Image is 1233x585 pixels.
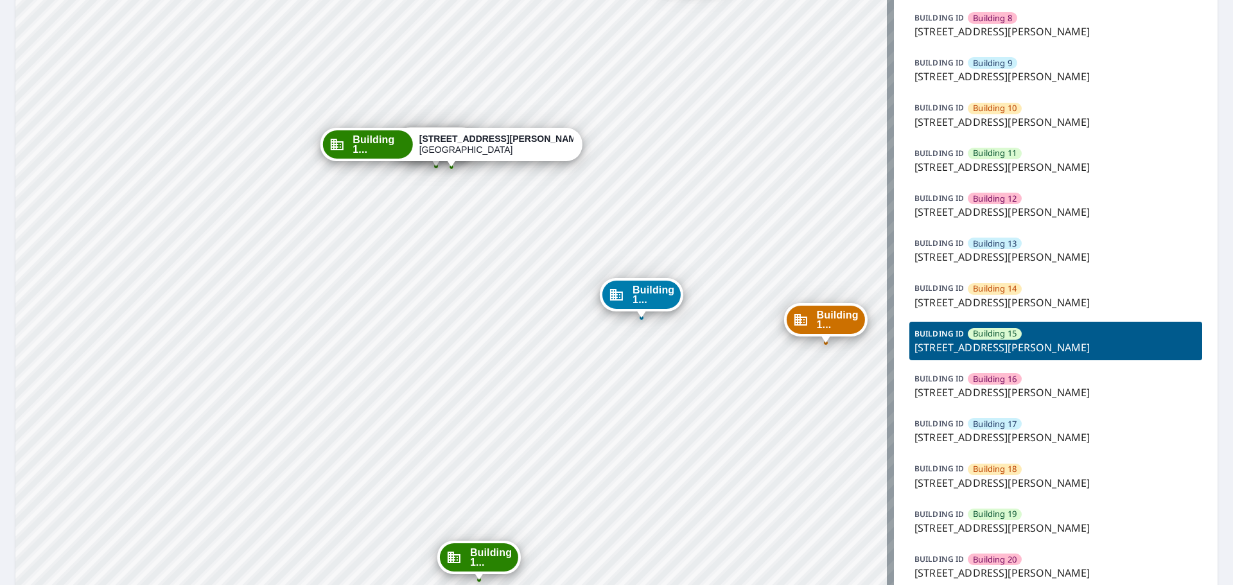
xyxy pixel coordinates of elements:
[914,509,964,520] p: BUILDING ID
[914,159,1197,175] p: [STREET_ADDRESS][PERSON_NAME]
[973,508,1017,520] span: Building 19
[914,520,1197,536] p: [STREET_ADDRESS][PERSON_NAME]
[914,102,964,113] p: BUILDING ID
[973,327,1017,340] span: Building 15
[419,134,585,144] strong: [STREET_ADDRESS][PERSON_NAME]
[470,548,512,567] span: Building 1...
[633,285,674,304] span: Building 1...
[914,463,964,474] p: BUILDING ID
[914,373,964,384] p: BUILDING ID
[353,135,406,154] span: Building 1...
[914,148,964,159] p: BUILDING ID
[419,134,573,155] div: [GEOGRAPHIC_DATA]
[914,12,964,23] p: BUILDING ID
[973,373,1017,385] span: Building 16
[973,147,1017,159] span: Building 11
[914,385,1197,400] p: [STREET_ADDRESS][PERSON_NAME]
[914,328,964,339] p: BUILDING ID
[914,69,1197,84] p: [STREET_ADDRESS][PERSON_NAME]
[600,278,683,318] div: Dropped pin, building Building 13, Commercial property, 4001 Anderson Road Nashville, TN 37217
[914,283,964,293] p: BUILDING ID
[914,193,964,204] p: BUILDING ID
[914,418,964,429] p: BUILDING ID
[973,102,1017,114] span: Building 10
[973,57,1012,69] span: Building 9
[320,128,582,168] div: Dropped pin, building Building 15, Commercial property, 4001 Anderson Road Nashville, TN 37217
[973,238,1017,250] span: Building 13
[973,193,1017,205] span: Building 12
[914,565,1197,581] p: [STREET_ADDRESS][PERSON_NAME]
[914,430,1197,445] p: [STREET_ADDRESS][PERSON_NAME]
[914,57,964,68] p: BUILDING ID
[914,238,964,249] p: BUILDING ID
[914,24,1197,39] p: [STREET_ADDRESS][PERSON_NAME]
[784,303,868,343] div: Dropped pin, building Building 14, Commercial property, 4001 Anderson Road Nashville, TN 37217
[437,541,521,581] div: Dropped pin, building Building 11, Commercial property, 4001 Anderson Road Nashville, TN 37217
[973,12,1012,24] span: Building 8
[914,295,1197,310] p: [STREET_ADDRESS][PERSON_NAME]
[914,475,1197,491] p: [STREET_ADDRESS][PERSON_NAME]
[973,418,1017,430] span: Building 17
[973,463,1017,475] span: Building 18
[973,283,1017,295] span: Building 14
[817,310,859,329] span: Building 1...
[914,249,1197,265] p: [STREET_ADDRESS][PERSON_NAME]
[973,554,1017,566] span: Building 20
[914,114,1197,130] p: [STREET_ADDRESS][PERSON_NAME]
[914,204,1197,220] p: [STREET_ADDRESS][PERSON_NAME]
[914,554,964,564] p: BUILDING ID
[914,340,1197,355] p: [STREET_ADDRESS][PERSON_NAME]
